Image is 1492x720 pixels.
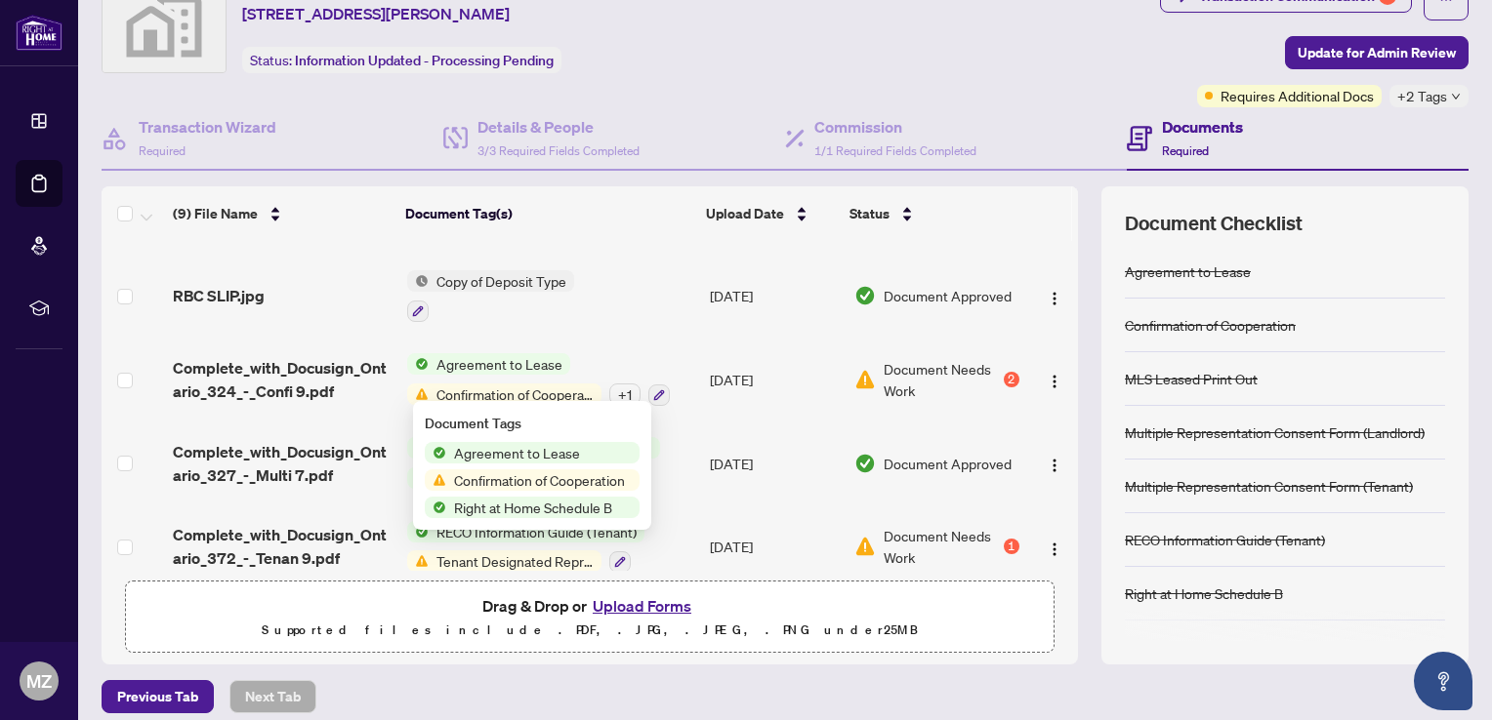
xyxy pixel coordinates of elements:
[407,437,429,459] img: Status Icon
[407,270,574,323] button: Status IconCopy of Deposit Type
[407,353,429,375] img: Status Icon
[1039,448,1070,479] button: Logo
[884,358,1000,401] span: Document Needs Work
[173,356,391,403] span: Complete_with_Docusign_Ontario_324_-_Confi 9.pdf
[1047,291,1062,306] img: Logo
[102,680,214,713] button: Previous Tab
[854,285,876,306] img: Document Status
[1039,364,1070,395] button: Logo
[173,284,265,307] span: RBC SLIP.jpg
[1397,85,1447,107] span: +2 Tags
[1039,531,1070,562] button: Logo
[1414,652,1472,710] button: Open asap
[702,338,847,421] td: [DATE]
[242,2,510,25] span: [STREET_ADDRESS][PERSON_NAME]
[698,186,842,241] th: Upload Date
[407,550,429,572] img: Status Icon
[1221,85,1374,106] span: Requires Additional Docs
[1125,529,1325,550] div: RECO Information Guide (Tenant)
[229,680,316,713] button: Next Tab
[139,143,186,158] span: Required
[1004,539,1019,554] div: 1
[1125,421,1425,443] div: Multiple Representation Consent Form (Landlord)
[425,442,446,463] img: Status Icon
[429,550,601,572] span: Tenant Designated Representation Agreement
[477,143,640,158] span: 3/3 Required Fields Completed
[429,521,644,542] span: RECO Information Guide (Tenant)
[407,437,660,490] button: Status IconMultiple Representation Consent Form (Landlord)Status IconMultiple Representation Cons...
[1125,475,1413,497] div: Multiple Representation Consent Form (Tenant)
[1125,314,1296,336] div: Confirmation of Cooperation
[854,369,876,390] img: Document Status
[429,353,570,375] span: Agreement to Lease
[407,270,429,292] img: Status Icon
[850,203,890,224] span: Status
[407,521,644,574] button: Status IconRECO Information Guide (Tenant)Status IconTenant Designated Representation Agreement
[1047,541,1062,557] img: Logo
[1162,115,1243,139] h4: Documents
[425,469,446,491] img: Status Icon
[117,681,198,712] span: Previous Tab
[884,285,1012,306] span: Document Approved
[16,15,62,51] img: logo
[706,203,784,224] span: Upload Date
[425,413,640,434] div: Document Tags
[295,52,554,69] span: Information Updated - Processing Pending
[842,186,1021,241] th: Status
[429,383,601,405] span: Confirmation of Cooperation
[173,523,391,570] span: Complete_with_Docusign_Ontario_372_-_Tenan 9.pdf
[173,203,258,224] span: (9) File Name
[1039,280,1070,311] button: Logo
[587,593,697,619] button: Upload Forms
[1125,210,1303,237] span: Document Checklist
[407,467,429,489] img: Status Icon
[425,497,446,518] img: Status Icon
[446,469,633,491] span: Confirmation of Cooperation
[26,667,52,695] span: MZ
[1298,37,1456,68] span: Update for Admin Review
[165,186,397,241] th: (9) File Name
[814,143,976,158] span: 1/1 Required Fields Completed
[397,186,698,241] th: Document Tag(s)
[609,383,641,405] div: + 1
[173,440,391,487] span: Complete_with_Docusign_Ontario_327_-_Multi 7.pdf
[139,115,276,139] h4: Transaction Wizard
[1004,372,1019,387] div: 2
[854,536,876,557] img: Document Status
[1125,260,1251,282] div: Agreement to Lease
[702,505,847,589] td: [DATE]
[1125,582,1283,604] div: Right at Home Schedule B
[446,497,620,518] span: Right at Home Schedule B
[884,453,1012,474] span: Document Approved
[702,255,847,339] td: [DATE]
[884,525,1000,568] span: Document Needs Work
[1047,374,1062,389] img: Logo
[477,115,640,139] h4: Details & People
[854,453,876,474] img: Document Status
[482,593,697,619] span: Drag & Drop or
[407,521,429,542] img: Status Icon
[702,421,847,505] td: [DATE]
[126,581,1054,654] span: Drag & Drop orUpload FormsSupported files include .PDF, .JPG, .JPEG, .PNG under25MB
[814,115,976,139] h4: Commission
[446,442,588,463] span: Agreement to Lease
[1162,143,1209,158] span: Required
[407,383,429,405] img: Status Icon
[407,353,670,406] button: Status IconAgreement to LeaseStatus IconConfirmation of Cooperation+1
[429,270,574,292] span: Copy of Deposit Type
[1047,458,1062,473] img: Logo
[242,47,561,73] div: Status:
[1451,92,1461,101] span: down
[1285,36,1469,69] button: Update for Admin Review
[1125,368,1258,389] div: MLS Leased Print Out
[138,619,1042,642] p: Supported files include .PDF, .JPG, .JPEG, .PNG under 25 MB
